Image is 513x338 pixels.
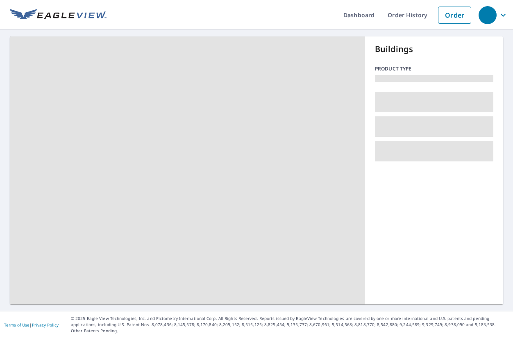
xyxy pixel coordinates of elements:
[4,322,30,328] a: Terms of Use
[10,9,107,21] img: EV Logo
[438,7,471,24] a: Order
[375,43,493,55] p: Buildings
[32,322,59,328] a: Privacy Policy
[71,315,509,334] p: © 2025 Eagle View Technologies, Inc. and Pictometry International Corp. All Rights Reserved. Repo...
[375,65,493,73] p: Product type
[4,322,59,327] p: |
